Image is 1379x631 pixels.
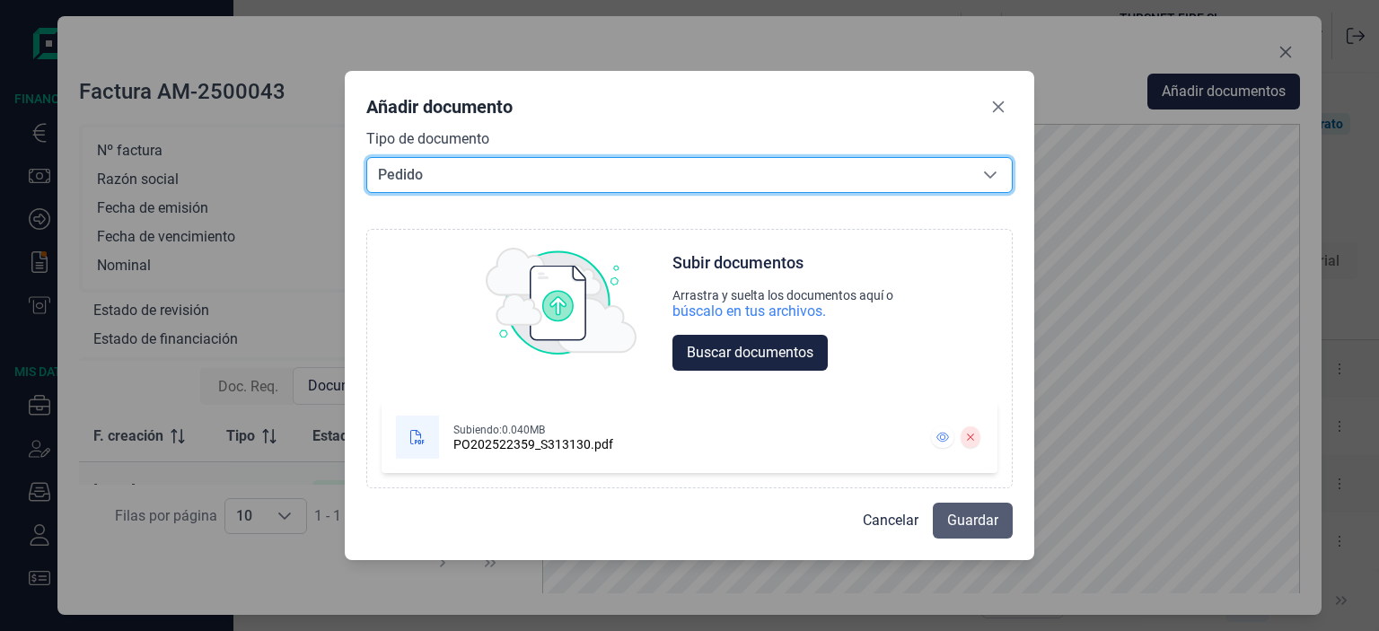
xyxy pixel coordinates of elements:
button: Buscar documentos [672,335,828,371]
span: Pedido [367,158,969,192]
div: Subiendo: 0.040MB [453,423,613,437]
div: Subir documentos [672,252,804,274]
div: búscalo en tus archivos. [672,302,893,320]
div: Añadir documento [366,94,513,119]
label: Tipo de documento [366,128,489,150]
button: Close [984,92,1013,121]
div: búscalo en tus archivos. [672,302,826,320]
div: Arrastra y suelta los documentos aquí o [672,288,893,302]
div: PO202522359_S313130.pdf [453,437,613,451]
img: upload img [486,248,637,355]
div: Seleccione una opción [969,158,1012,192]
button: Guardar [933,503,1013,539]
button: Cancelar [848,503,933,539]
span: Guardar [947,510,998,531]
span: Buscar documentos [687,342,813,364]
span: Cancelar [863,510,918,531]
